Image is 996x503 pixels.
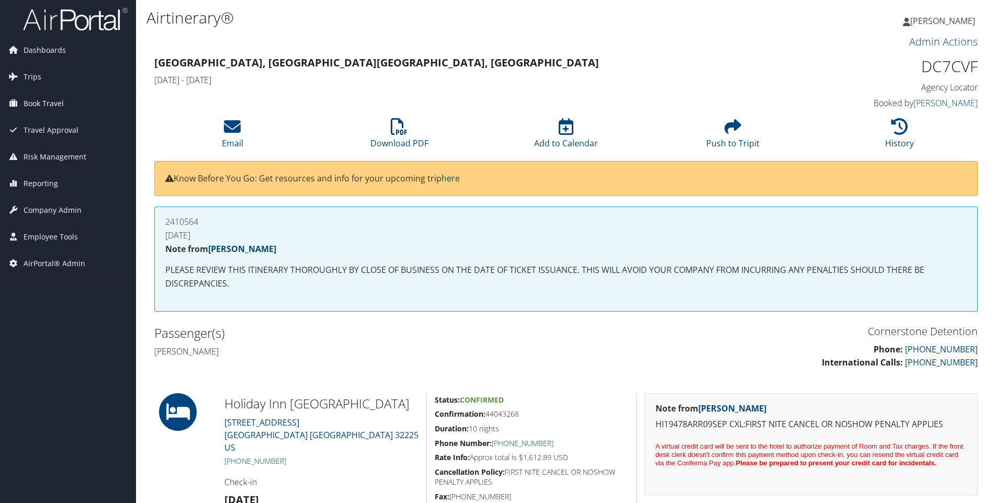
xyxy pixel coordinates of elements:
a: Admin Actions [909,35,978,49]
h4: 2410564 [165,218,967,226]
strong: Rate Info: [435,452,470,462]
h5: Approx total is $1,612.89 USD [435,452,628,463]
h5: [PHONE_NUMBER] [435,491,628,502]
span: Company Admin [24,197,82,223]
p: PLEASE REVIEW THIS ITINERARY THOROUGHLY BY CLOSE OF BUSINESS ON THE DATE OF TICKET ISSUANCE. THIS... [165,264,967,290]
h3: Cornerstone Detention [574,324,978,339]
a: Email [222,124,243,149]
h4: Check-in [224,476,418,488]
span: A virtual credit card will be sent to the hotel to authorize payment of Room and Tax charges. If ... [655,442,964,467]
a: History [885,124,914,149]
a: Add to Calendar [534,124,598,149]
strong: Duration: [435,424,469,433]
strong: International Calls: [822,357,903,368]
h5: 10 nights [435,424,628,434]
h2: Holiday Inn [GEOGRAPHIC_DATA] [224,395,418,413]
a: [PHONE_NUMBER] [905,357,978,368]
strong: [GEOGRAPHIC_DATA], [GEOGRAPHIC_DATA] [GEOGRAPHIC_DATA], [GEOGRAPHIC_DATA] [154,55,599,70]
strong: Note from [655,403,766,414]
a: [PHONE_NUMBER] [492,438,553,448]
a: [PERSON_NAME] [913,97,978,109]
a: [PERSON_NAME] [698,403,766,414]
strong: Note from [165,243,276,255]
span: Book Travel [24,90,64,117]
a: [PERSON_NAME] [208,243,276,255]
a: Push to Tripit [706,124,760,149]
h4: [PERSON_NAME] [154,346,558,357]
h5: 44043268 [435,409,628,419]
strong: Cancellation Policy: [435,467,505,477]
strong: Please be prepared to present your credit card for incidentals. [736,459,937,467]
span: AirPortal® Admin [24,250,85,277]
h4: Booked by [784,97,978,109]
a: [PHONE_NUMBER] [224,456,286,466]
p: Know Before You Go: Get resources and info for your upcoming trip [165,172,967,186]
a: Download PDF [370,124,428,149]
h4: Agency Locator [784,82,978,93]
span: Travel Approval [24,117,78,143]
a: here [442,173,460,184]
strong: Phone: [874,344,903,355]
a: [PHONE_NUMBER] [905,344,978,355]
h1: DC7CVF [784,55,978,77]
span: Trips [24,64,41,90]
h4: [DATE] [165,231,967,239]
a: [STREET_ADDRESS][GEOGRAPHIC_DATA] [GEOGRAPHIC_DATA] 32225 US [224,417,418,453]
span: Confirmed [460,395,504,405]
img: airportal-logo.png [23,7,128,31]
span: [PERSON_NAME] [910,15,975,27]
span: Risk Management [24,144,86,170]
h1: Airtinerary® [146,7,706,29]
strong: Confirmation: [435,409,485,419]
h2: Passenger(s) [154,324,558,342]
a: [PERSON_NAME] [903,5,986,37]
strong: Phone Number: [435,438,492,448]
span: Reporting [24,170,58,197]
strong: Status: [435,395,460,405]
span: Dashboards [24,37,66,63]
strong: Fax: [435,491,449,501]
span: Employee Tools [24,224,78,250]
h4: [DATE] - [DATE] [154,74,768,86]
p: HI19478ARR09SEP CXL:FIRST NITE CANCEL OR NOSHOW PENALTY APPLIES [655,418,967,431]
h5: FIRST NITE CANCEL OR NOSHOW PENALTY APPLIES [435,467,628,487]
